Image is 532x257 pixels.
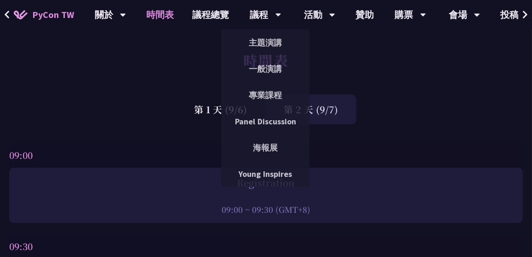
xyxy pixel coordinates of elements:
[176,94,265,124] div: 第 1 天 (9/6)
[221,32,309,53] a: 主題演講
[5,3,83,26] a: PyCon TW
[221,84,309,106] a: 專業課程
[14,204,518,215] div: 09:00 ~ 09:30 (GMT+8)
[221,163,309,185] a: Young Inspires
[221,111,309,132] a: Panel Discussion
[221,58,309,80] a: 一般演講
[14,10,28,19] img: Home icon of PyCon TW 2025
[32,8,74,22] span: PyCon TW
[265,94,356,124] div: 第 2 天 (9/7)
[9,143,523,168] div: 09:00
[14,176,518,190] div: Registration
[221,137,309,158] a: 海報展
